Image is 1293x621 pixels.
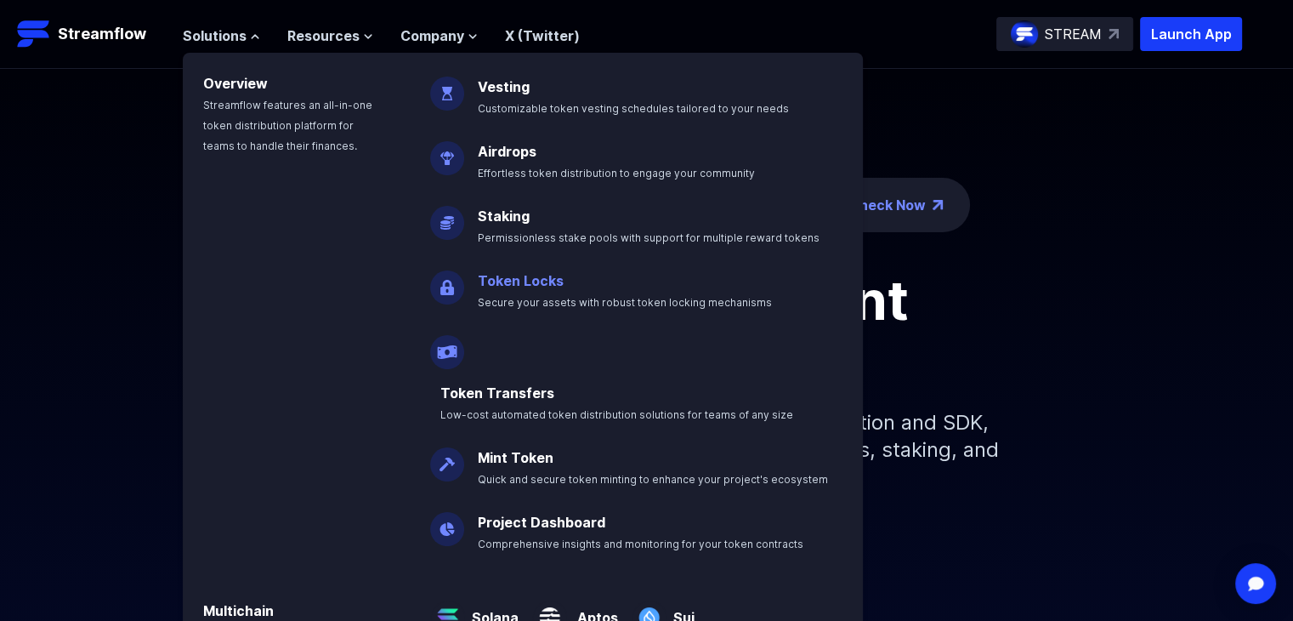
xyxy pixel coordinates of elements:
[17,17,166,51] a: Streamflow
[478,514,605,531] a: Project Dashboard
[849,195,926,215] a: Check Now
[1011,20,1038,48] img: streamflow-logo-circle.png
[287,26,373,46] button: Resources
[58,22,146,46] p: Streamflow
[478,167,755,179] span: Effortless token distribution to engage your community
[505,27,580,44] a: X (Twitter)
[400,26,478,46] button: Company
[1140,17,1242,51] button: Launch App
[933,200,943,210] img: top-right-arrow.png
[287,26,360,46] span: Resources
[400,26,464,46] span: Company
[478,208,530,225] a: Staking
[203,99,372,152] span: Streamflow features an all-in-one token distribution platform for teams to handle their finances.
[1109,29,1119,39] img: top-right-arrow.svg
[478,296,772,309] span: Secure your assets with robust token locking mechanisms
[430,128,464,175] img: Airdrops
[478,538,803,550] span: Comprehensive insights and monitoring for your token contracts
[1235,563,1276,604] div: Open Intercom Messenger
[440,408,793,421] span: Low-cost automated token distribution solutions for teams of any size
[183,26,247,46] span: Solutions
[478,449,553,466] a: Mint Token
[478,473,828,486] span: Quick and secure token minting to enhance your project's ecosystem
[203,75,268,92] a: Overview
[478,78,530,95] a: Vesting
[440,385,554,402] a: Token Transfers
[430,322,464,369] img: Payroll
[996,17,1133,51] a: STREAM
[478,102,789,115] span: Customizable token vesting schedules tailored to your needs
[430,192,464,240] img: Staking
[203,602,274,619] a: Multichain
[430,499,464,546] img: Project Dashboard
[478,143,536,160] a: Airdrops
[478,231,819,244] span: Permissionless stake pools with support for multiple reward tokens
[17,17,51,51] img: Streamflow Logo
[430,63,464,111] img: Vesting
[430,434,464,481] img: Mint Token
[1045,24,1102,44] p: STREAM
[183,26,260,46] button: Solutions
[430,257,464,305] img: Token Locks
[478,272,564,289] a: Token Locks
